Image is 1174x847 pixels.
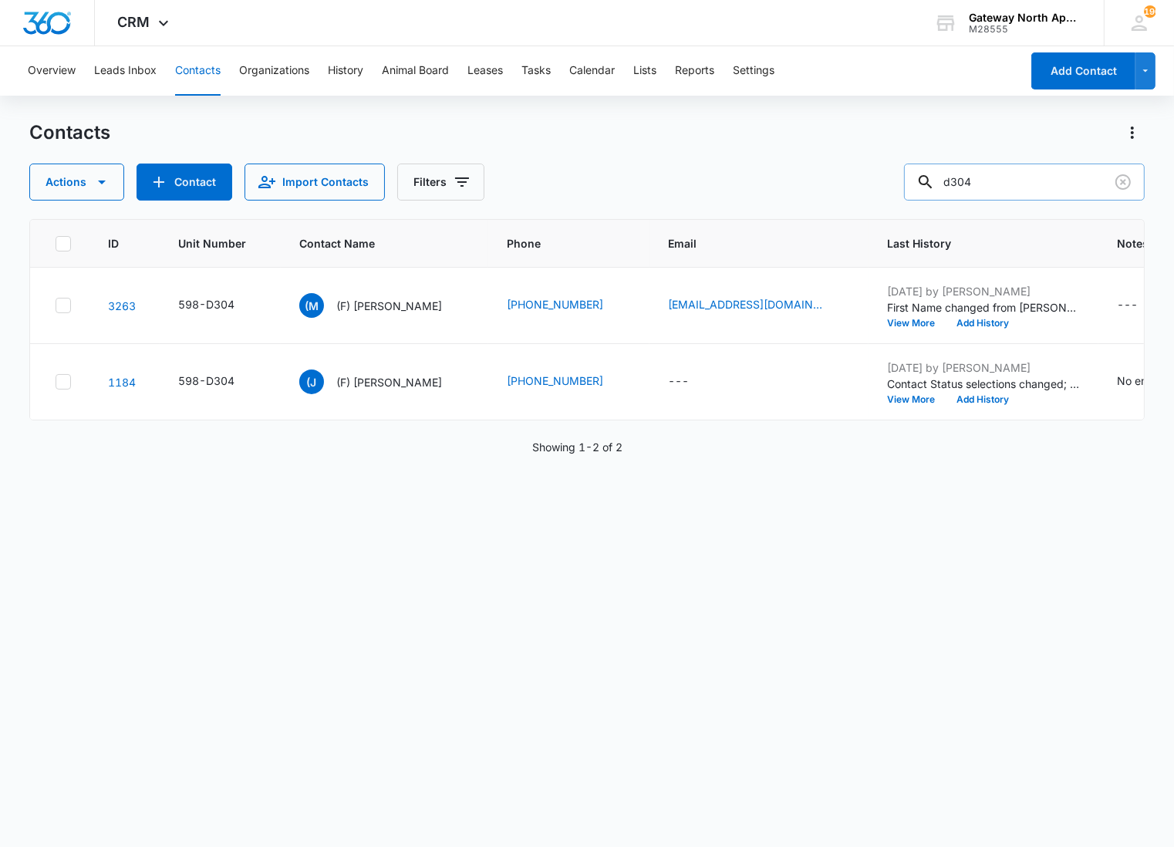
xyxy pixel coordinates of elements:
[668,373,689,391] div: ---
[178,373,234,389] div: 598-D304
[521,46,551,96] button: Tasks
[733,46,774,96] button: Settings
[467,46,503,96] button: Leases
[1111,170,1135,194] button: Clear
[887,319,946,328] button: View More
[1117,296,1138,315] div: ---
[668,296,822,312] a: [EMAIL_ADDRESS][DOMAIN_NAME]
[668,235,828,251] span: Email
[108,376,136,389] a: Navigate to contact details page for (F) Jillian Hackman
[668,373,717,391] div: Email - - Select to Edit Field
[299,370,324,394] span: (J
[299,293,324,318] span: (M
[1144,5,1156,18] div: notifications count
[178,296,234,312] div: 598-D304
[887,395,946,404] button: View More
[507,235,609,251] span: Phone
[633,46,656,96] button: Lists
[94,46,157,96] button: Leads Inbox
[29,164,124,201] button: Actions
[946,395,1020,404] button: Add History
[969,12,1081,24] div: account name
[946,319,1020,328] button: Add History
[969,24,1081,35] div: account id
[28,46,76,96] button: Overview
[887,299,1080,316] p: First Name changed from [PERSON_NAME] to (F) [PERSON_NAME].
[887,283,1080,299] p: [DATE] by [PERSON_NAME]
[239,46,309,96] button: Organizations
[507,296,603,312] a: [PHONE_NUMBER]
[1120,120,1145,145] button: Actions
[178,373,262,391] div: Unit Number - 598-D304 - Select to Edit Field
[1144,5,1156,18] span: 190
[532,439,622,455] p: Showing 1-2 of 2
[887,235,1058,251] span: Last History
[328,46,363,96] button: History
[245,164,385,201] button: Import Contacts
[178,235,262,251] span: Unit Number
[299,235,447,251] span: Contact Name
[299,293,470,318] div: Contact Name - (F) Michael Geraths - Select to Edit Field
[178,296,262,315] div: Unit Number - 598-D304 - Select to Edit Field
[108,235,119,251] span: ID
[1117,373,1161,389] div: No email
[382,46,449,96] button: Animal Board
[29,121,110,144] h1: Contacts
[887,359,1080,376] p: [DATE] by [PERSON_NAME]
[887,376,1080,392] p: Contact Status selections changed; 'Current Resident' was removed and 'Former Resident' was added.
[507,373,603,389] a: [PHONE_NUMBER]
[675,46,714,96] button: Reports
[397,164,484,201] button: Filters
[175,46,221,96] button: Contacts
[507,373,631,391] div: Phone - (904) 518-2503 - Select to Edit Field
[336,298,442,314] p: (F) [PERSON_NAME]
[118,14,150,30] span: CRM
[507,296,631,315] div: Phone - (720) 237-9309 - Select to Edit Field
[668,296,850,315] div: Email - m.a.geraths@gmail.com - Select to Edit Field
[336,374,442,390] p: (F) [PERSON_NAME]
[904,164,1145,201] input: Search Contacts
[108,299,136,312] a: Navigate to contact details page for (F) Michael Geraths
[1117,296,1166,315] div: Notes - - Select to Edit Field
[569,46,615,96] button: Calendar
[1031,52,1135,89] button: Add Contact
[137,164,232,201] button: Add Contact
[299,370,470,394] div: Contact Name - (F) Jillian Hackman - Select to Edit Field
